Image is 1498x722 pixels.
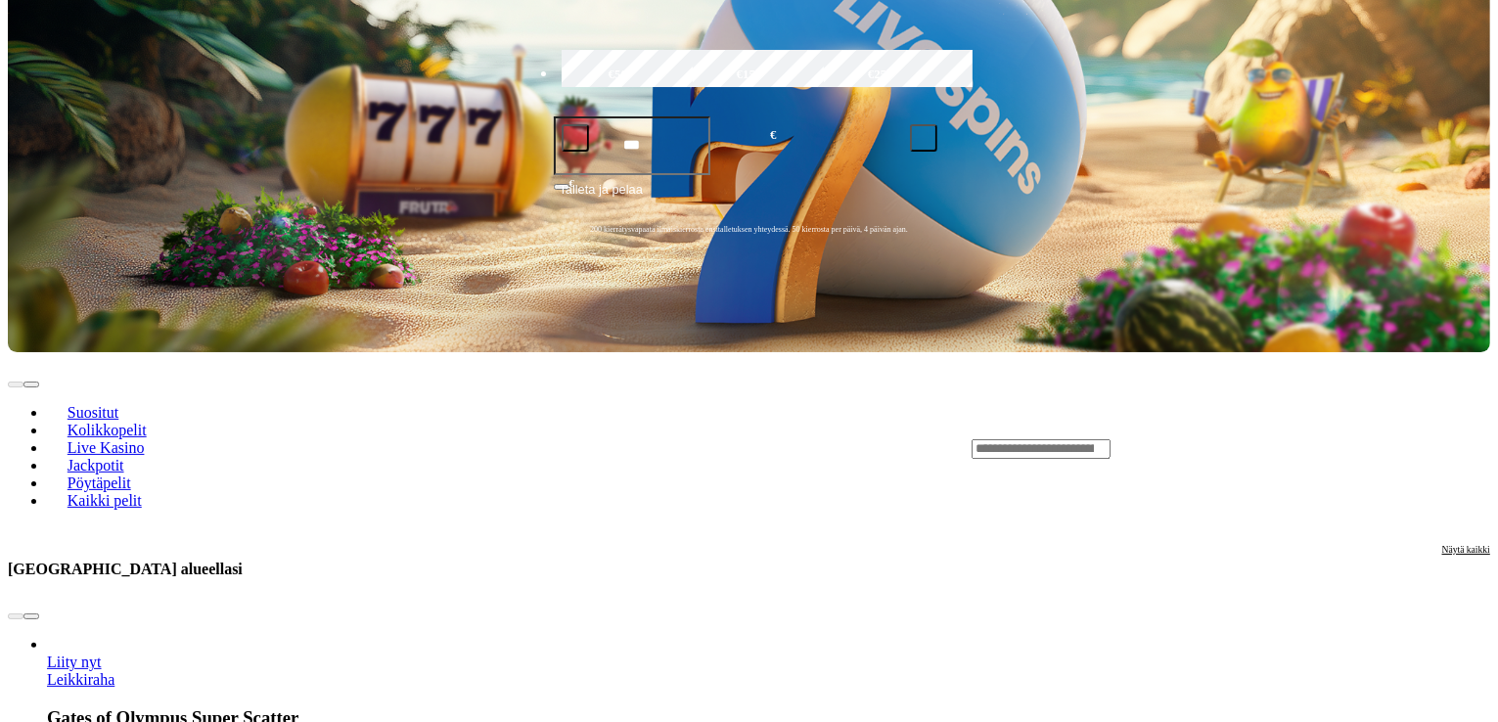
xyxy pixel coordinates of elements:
a: Suositut [47,398,139,428]
label: €50 [557,47,680,104]
span: € [770,126,776,145]
nav: Lobby [8,371,932,525]
span: Kolikkopelit [60,422,155,438]
button: prev slide [8,382,23,387]
a: Pöytäpelit [47,469,151,498]
a: Kolikkopelit [47,416,166,445]
span: Liity nyt [47,654,102,670]
button: next slide [23,613,39,619]
span: Näytä kaikki [1442,544,1490,555]
a: Live Kasino [47,433,164,463]
span: € [569,177,575,189]
a: Jackpotit [47,451,144,480]
header: Lobby [8,352,1490,544]
button: minus icon [562,124,589,152]
span: Suositut [60,404,126,421]
button: prev slide [8,613,23,619]
a: Gates of Olympus Super Scatter [47,671,114,688]
span: Kaikki pelit [60,492,150,509]
span: Talleta ja pelaa [560,180,643,215]
span: Jackpotit [60,457,132,474]
a: Kaikki pelit [47,486,162,516]
button: next slide [23,382,39,387]
span: Pöytäpelit [60,474,139,491]
button: Talleta ja pelaa [554,179,945,216]
span: Live Kasino [60,439,153,456]
label: €150 [688,47,811,104]
button: plus icon [910,124,937,152]
input: Search [972,439,1111,459]
a: Gates of Olympus Super Scatter [47,654,102,670]
h3: [GEOGRAPHIC_DATA] alueellasi [8,560,243,578]
label: €250 [819,47,942,104]
a: Näytä kaikki [1442,544,1490,594]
